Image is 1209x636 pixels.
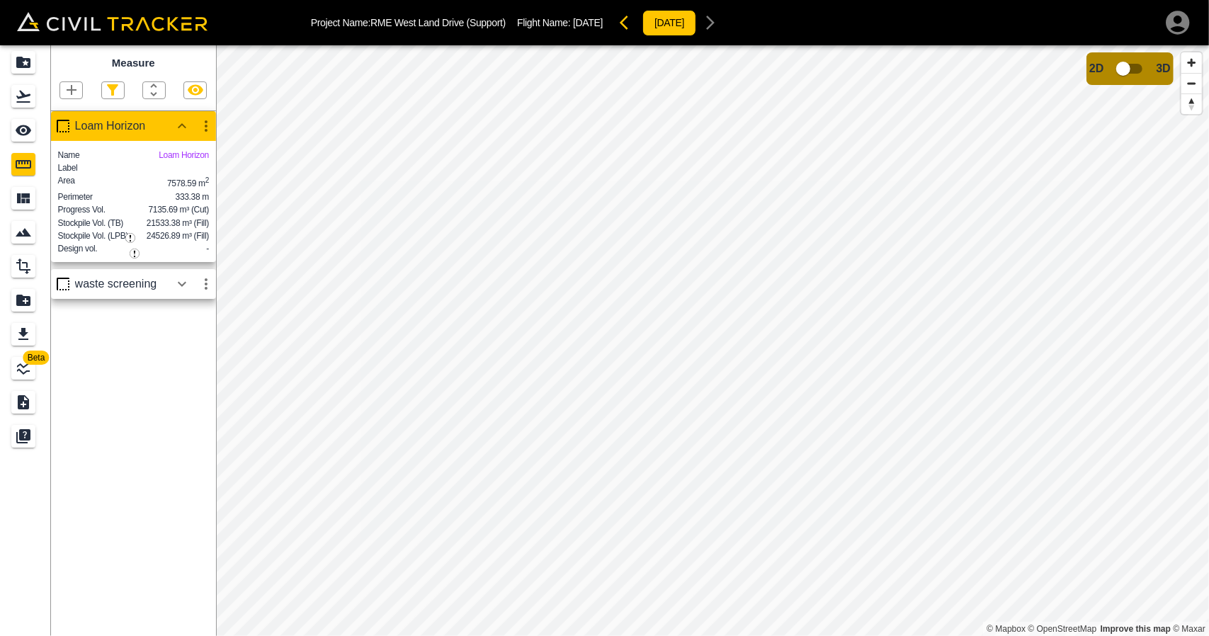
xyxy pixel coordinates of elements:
[1101,624,1171,634] a: Map feedback
[1181,93,1202,114] button: Reset bearing to north
[517,17,603,28] p: Flight Name:
[1173,624,1205,634] a: Maxar
[1089,62,1103,75] span: 2D
[1181,73,1202,93] button: Zoom out
[1157,62,1171,75] span: 3D
[1028,624,1097,634] a: OpenStreetMap
[573,17,603,28] span: [DATE]
[311,17,506,28] p: Project Name: RME West Land Drive (Support)
[216,45,1209,636] canvas: Map
[987,624,1026,634] a: Mapbox
[1181,52,1202,73] button: Zoom in
[17,12,208,32] img: Civil Tracker
[642,10,696,36] button: [DATE]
